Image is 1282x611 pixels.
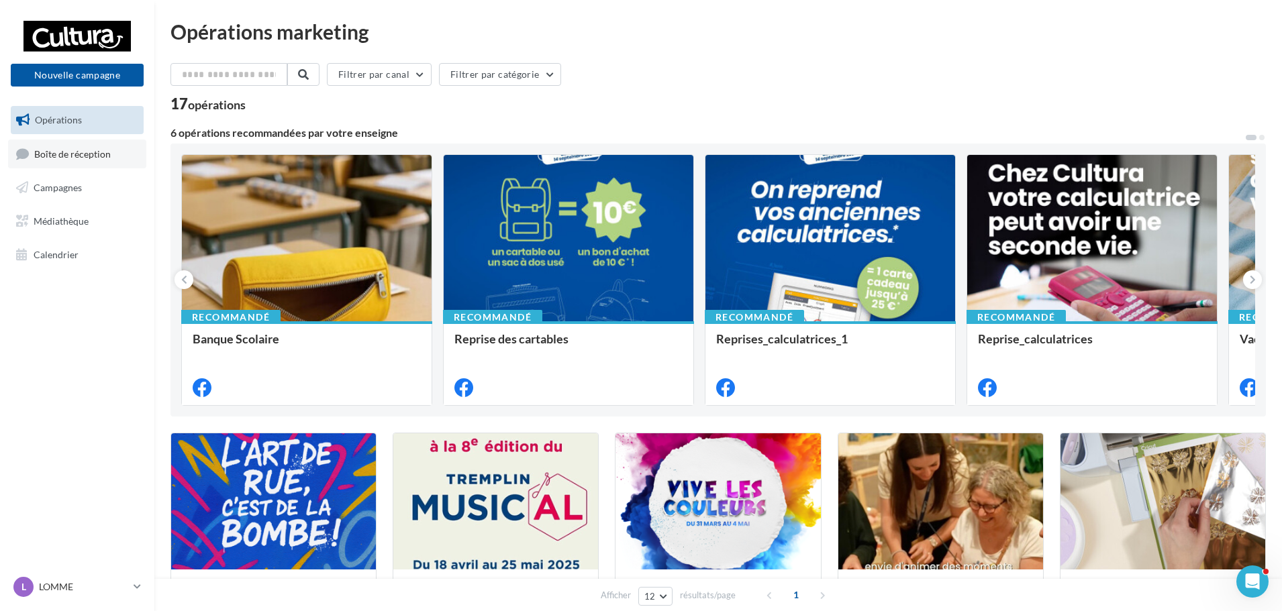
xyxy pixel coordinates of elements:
[34,182,82,193] span: Campagnes
[327,63,432,86] button: Filtrer par canal
[8,241,146,269] a: Calendrier
[638,587,673,606] button: 12
[785,584,807,606] span: 1
[21,580,26,594] span: L
[8,140,146,168] a: Boîte de réception
[716,331,848,346] span: Reprises_calculatrices_1
[439,63,561,86] button: Filtrer par catégorie
[181,310,281,325] div: Recommandé
[170,21,1266,42] div: Opérations marketing
[8,207,146,235] a: Médiathèque
[34,215,89,227] span: Médiathèque
[193,331,279,346] span: Banque Scolaire
[8,174,146,202] a: Campagnes
[34,248,79,260] span: Calendrier
[978,331,1093,346] span: Reprise_calculatrices
[454,331,569,346] span: Reprise des cartables
[11,574,144,600] a: L LOMME
[35,114,82,125] span: Opérations
[1236,565,1269,598] iframe: Intercom live chat
[680,589,736,602] span: résultats/page
[11,64,144,87] button: Nouvelle campagne
[188,99,246,111] div: opérations
[34,148,111,159] span: Boîte de réception
[705,310,804,325] div: Recommandé
[443,310,542,325] div: Recommandé
[644,591,656,602] span: 12
[8,106,146,134] a: Opérations
[967,310,1066,325] div: Recommandé
[601,589,631,602] span: Afficher
[170,127,1244,138] div: 6 opérations recommandées par votre enseigne
[170,97,246,111] div: 17
[39,580,128,594] p: LOMME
